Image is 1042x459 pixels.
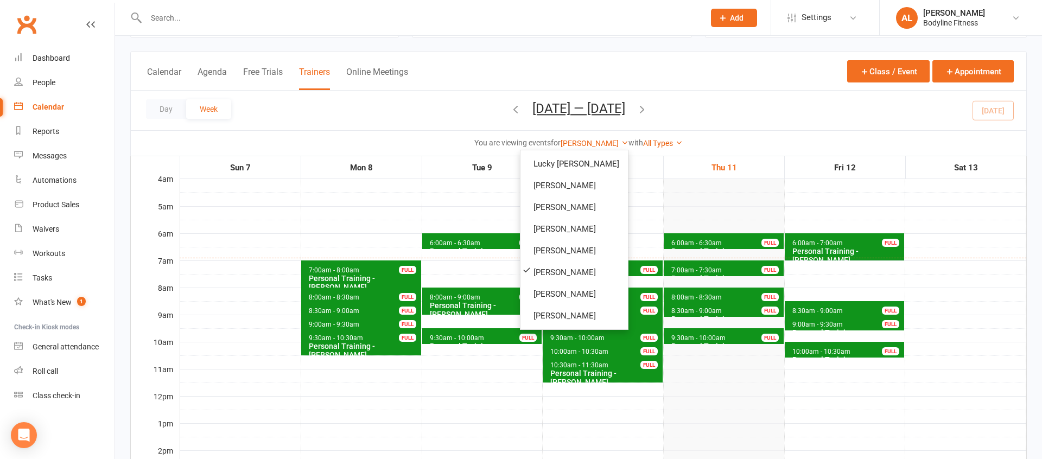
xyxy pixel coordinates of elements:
button: Day [146,99,186,119]
span: Add [730,14,744,22]
a: [PERSON_NAME] [561,139,628,148]
div: Personal Training - [PERSON_NAME] [308,342,419,359]
button: Trainers [299,67,330,90]
div: Calendar [33,103,64,111]
a: Lucky [PERSON_NAME] [520,153,628,175]
strong: for [551,138,561,147]
span: 10:00am - 10:30am [550,348,609,355]
a: Calendar [14,95,115,119]
a: General attendance kiosk mode [14,335,115,359]
div: FULL [399,266,416,274]
div: FULL [640,347,658,355]
span: 6:00am - 6:30am [429,239,481,247]
span: 10:30am - 11:30am [550,361,609,369]
div: Personal Training - [PERSON_NAME] [671,315,781,332]
div: FULL [640,361,658,369]
div: Automations [33,176,77,184]
div: FULL [399,293,416,301]
span: 1 [77,297,86,306]
span: 9:00am - 9:30am [792,321,843,328]
div: Mon 8 [302,161,421,174]
strong: You are viewing events [474,138,551,147]
div: Open Intercom Messenger [11,422,37,448]
a: Class kiosk mode [14,384,115,408]
span: 8:30am - 9:00am [792,307,843,315]
div: FULL [761,293,779,301]
div: Personal Training - [PERSON_NAME] [671,342,781,359]
a: Waivers [14,217,115,241]
a: People [14,71,115,95]
div: Bodyline Fitness [923,18,985,28]
div: 8am [131,282,180,309]
span: 8:30am - 9:00am [671,307,722,315]
div: Personal Training - [PERSON_NAME] [308,274,419,291]
button: Add [711,9,757,27]
div: Dashboard [33,54,70,62]
div: Personal Training - [PERSON_NAME] [671,247,781,264]
a: Messages [14,144,115,168]
div: 11am [131,364,180,391]
div: Waivers [33,225,59,233]
a: [PERSON_NAME] [520,262,628,283]
div: FULL [640,307,658,315]
span: 9:30am - 10:00am [671,334,726,342]
a: [PERSON_NAME] [520,283,628,305]
a: Dashboard [14,46,115,71]
div: Class check-in [33,391,80,400]
a: Automations [14,168,115,193]
div: Thu 11 [664,161,784,174]
div: Personal Training - [PERSON_NAME] [429,301,540,318]
button: Free Trials [243,67,283,90]
button: [DATE] — [DATE] [532,101,625,116]
span: 6:00am - 6:30am [671,239,722,247]
a: Tasks [14,266,115,290]
a: [PERSON_NAME] [520,196,628,218]
div: Personal Training - [PERSON_NAME] [671,274,781,291]
div: FULL [882,347,899,355]
span: 9:30am - 10:00am [429,334,485,342]
div: FULL [761,239,779,247]
div: 6am [131,228,180,255]
a: Workouts [14,241,115,266]
span: 8:00am - 9:00am [429,294,481,301]
div: FULL [761,307,779,315]
div: Tasks [33,273,52,282]
div: Workouts [33,249,65,258]
div: Personal Training - [PERSON_NAME] [792,247,903,264]
span: 8:00am - 8:30am [308,294,360,301]
a: What's New1 [14,290,115,315]
span: 7:00am - 7:30am [671,266,722,274]
div: 12pm [131,391,180,418]
button: Online Meetings [346,67,408,90]
a: Product Sales [14,193,115,217]
span: 9:30am - 10:00am [550,334,605,342]
div: Personal Training - [PERSON_NAME] [792,355,903,373]
div: Roll call [33,367,58,375]
button: Week [186,99,231,119]
input: Search... [143,10,697,25]
div: General attendance [33,342,99,351]
div: 9am [131,309,180,336]
span: 8:30am - 9:00am [308,307,360,315]
div: AL [896,7,918,29]
span: Settings [802,5,831,30]
div: FULL [761,266,779,274]
button: Agenda [198,67,227,90]
div: FULL [640,266,658,274]
div: Product Sales [33,200,79,209]
div: What's New [33,298,72,307]
a: Clubworx [13,11,40,38]
div: FULL [399,307,416,315]
span: 10:00am - 10:30am [792,348,851,355]
strong: with [628,138,643,147]
div: FULL [882,239,899,247]
div: 10am [131,336,180,364]
div: [PERSON_NAME] [923,8,985,18]
div: Messages [33,151,67,160]
div: FULL [761,334,779,342]
button: Class / Event [847,60,930,82]
span: 7:00am - 8:00am [308,266,360,274]
a: [PERSON_NAME] [520,240,628,262]
div: Personal Training - [PERSON_NAME] [429,342,540,359]
div: Sun 7 [181,161,300,174]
